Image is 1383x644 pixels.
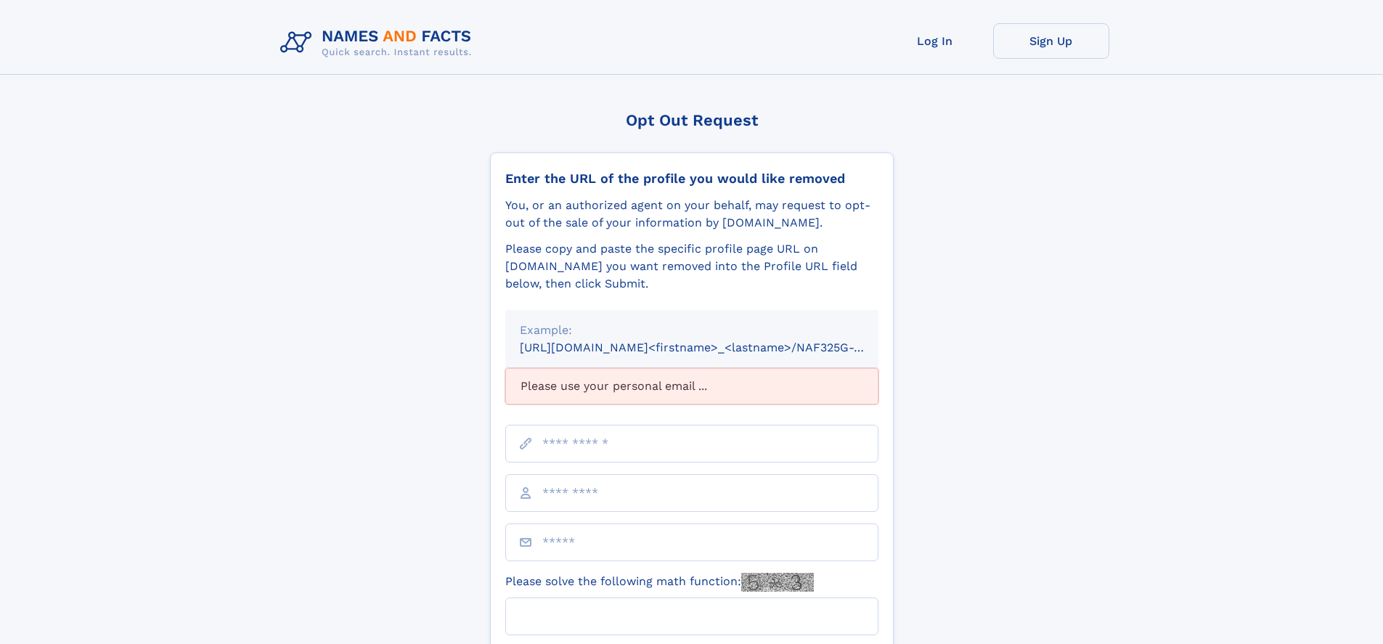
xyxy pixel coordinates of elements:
img: Logo Names and Facts [274,23,484,62]
div: Opt Out Request [490,111,894,129]
label: Please solve the following math function: [505,573,814,592]
div: Enter the URL of the profile you would like removed [505,171,878,187]
div: Please copy and paste the specific profile page URL on [DOMAIN_NAME] you want removed into the Pr... [505,240,878,293]
a: Sign Up [993,23,1109,59]
div: Example: [520,322,864,339]
div: You, or an authorized agent on your behalf, may request to opt-out of the sale of your informatio... [505,197,878,232]
div: Please use your personal email ... [505,368,878,404]
a: Log In [877,23,993,59]
small: [URL][DOMAIN_NAME]<firstname>_<lastname>/NAF325G-xxxxxxxx [520,341,906,354]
